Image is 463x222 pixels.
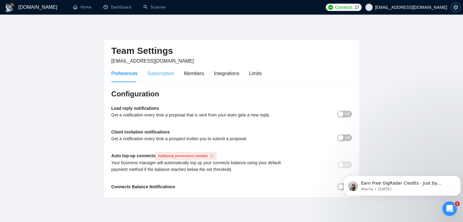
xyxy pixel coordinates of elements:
span: 17 [355,4,359,11]
div: Subscription [147,70,174,77]
div: Limits [249,70,262,77]
span: Off [345,111,350,117]
div: Your business manager will automatically top up your connects balance using your default payment ... [111,159,292,173]
a: searchScanner [143,5,166,10]
b: Auto top-up connects [111,153,219,158]
div: Preferences [111,70,138,77]
b: Client invitation notifications [111,130,170,134]
div: Get a notification every time a prospect invites you to submit a proposal. [111,135,292,142]
iframe: Intercom notifications message [341,163,463,206]
b: Lead reply notifications [111,106,159,111]
h3: Configuration [111,89,352,99]
b: Connects Balance Notifications [111,184,175,189]
a: dashboardDashboard [103,5,131,10]
iframe: Intercom live chat [442,201,457,216]
img: upwork-logo.png [328,5,333,10]
span: [EMAIL_ADDRESS][DOMAIN_NAME] [111,58,194,64]
span: Off [345,134,350,141]
h2: Team Settings [111,45,352,57]
span: 1 [455,201,460,206]
span: Connects: [335,4,353,11]
a: setting [451,5,461,10]
div: Get a notification every time a proposal that is sent from your team gets a new reply. [111,112,292,118]
img: logo [5,3,15,12]
button: setting [451,2,461,12]
span: Off [345,161,350,168]
div: Members [184,70,204,77]
a: homeHome [73,5,91,10]
span: info-circle [210,154,214,158]
span: user [367,5,371,9]
span: Additional permissions needed. [155,153,216,159]
div: Integrations [214,70,240,77]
